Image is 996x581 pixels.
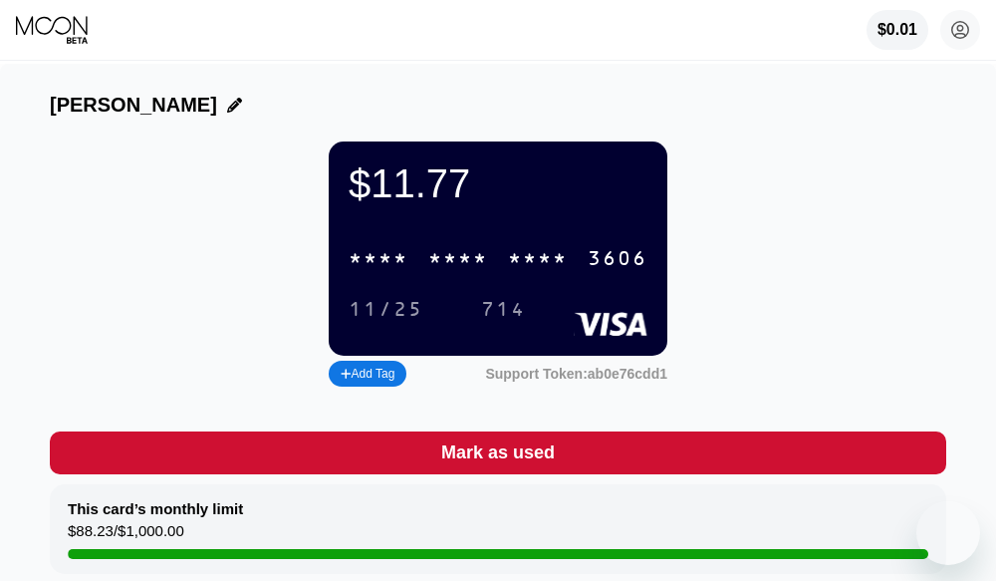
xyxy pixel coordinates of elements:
[466,293,541,326] div: 714
[485,366,667,382] div: Support Token: ab0e76cdd1
[349,161,647,206] div: $11.77
[481,299,526,322] div: 714
[329,361,406,387] div: Add Tag
[341,367,394,381] div: Add Tag
[588,248,647,271] div: 3606
[349,299,423,322] div: 11/25
[485,366,667,382] div: Support Token:ab0e76cdd1
[334,293,438,326] div: 11/25
[867,10,928,50] div: $0.01
[50,432,946,474] div: Mark as used
[877,21,917,39] div: $0.01
[441,441,555,464] div: Mark as used
[50,94,217,117] div: [PERSON_NAME]
[916,501,980,565] iframe: Button to launch messaging window
[68,500,243,517] div: This card’s monthly limit
[68,522,184,549] div: $88.23 / $1,000.00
